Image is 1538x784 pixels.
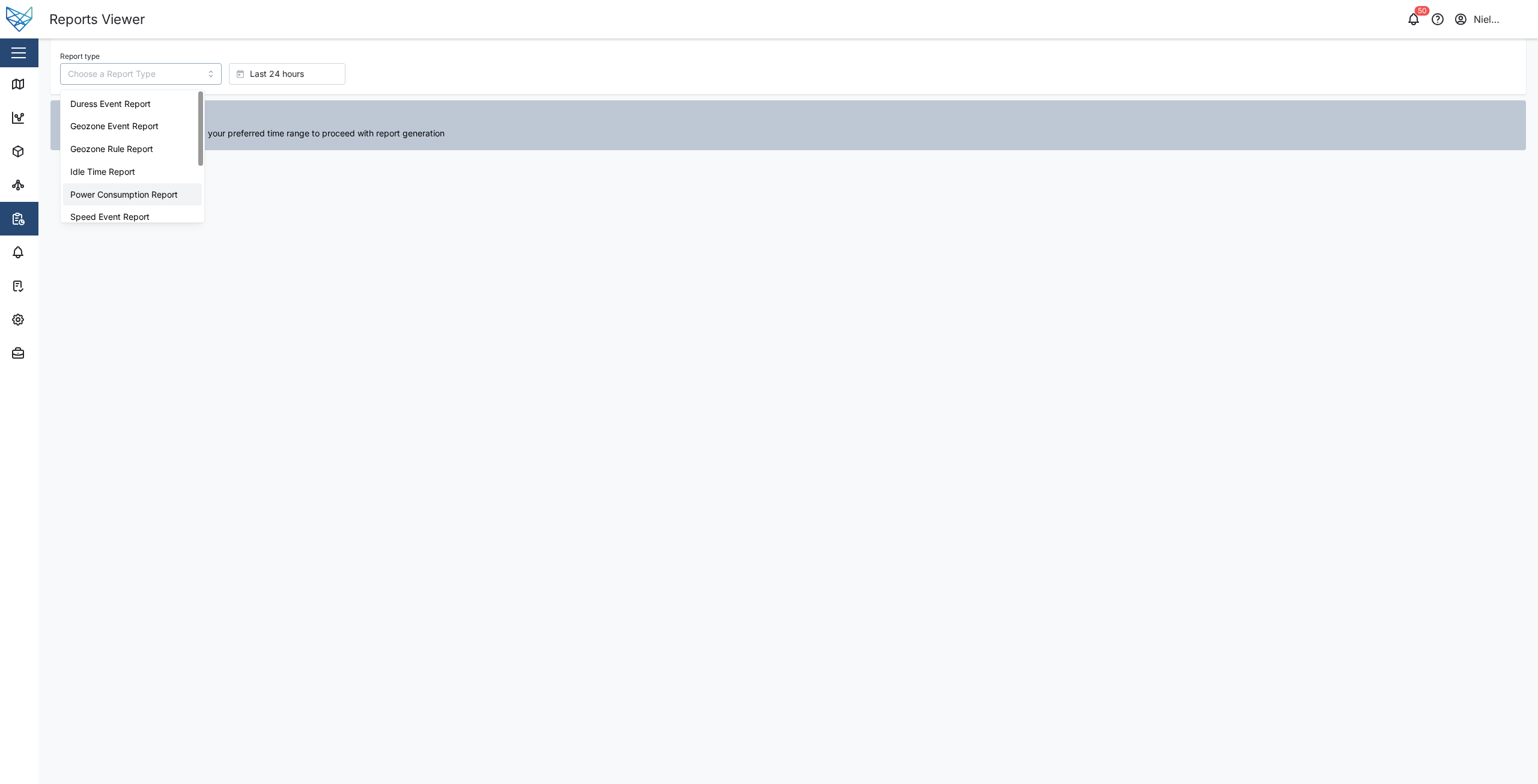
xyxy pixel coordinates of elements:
[31,77,58,91] div: Map
[6,6,32,32] img: Main Logo
[1415,6,1430,16] div: 50
[60,52,100,61] label: Report type
[60,63,222,85] input: Choose a Report Type
[49,9,145,30] div: Reports Viewer
[31,313,74,326] div: Settings
[82,127,1518,140] div: Please select a report type and your preferred time range to proceed with report generation
[63,205,202,228] div: Speed Event Report
[63,138,202,160] div: Geozone Rule Report
[31,246,68,259] div: Alarms
[1474,12,1528,27] div: Niel Principe
[63,160,202,183] div: Idle Time Report
[31,111,85,124] div: Dashboard
[63,115,202,138] div: Geozone Event Report
[63,93,202,115] div: Duress Event Report
[1453,11,1528,28] button: Niel Principe
[250,64,304,84] span: Last 24 hours
[31,212,72,225] div: Reports
[63,183,202,206] div: Power Consumption Report
[31,178,60,192] div: Sites
[229,63,345,85] button: Last 24 hours
[31,279,64,293] div: Tasks
[31,145,68,158] div: Assets
[31,347,67,360] div: Admin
